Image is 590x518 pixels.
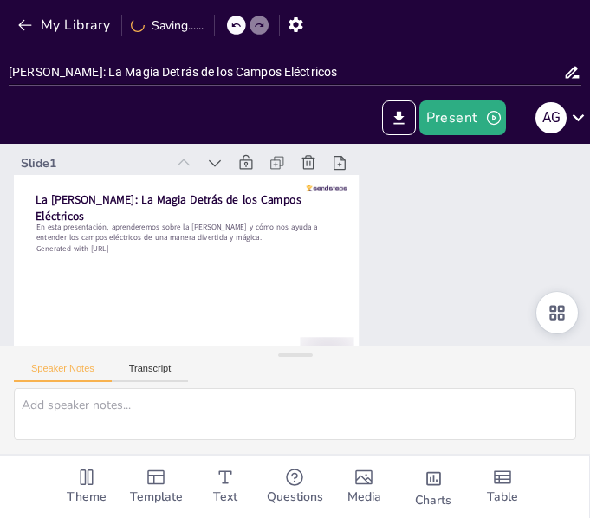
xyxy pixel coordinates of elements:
span: Charts [415,491,451,510]
span: Theme [67,488,107,507]
button: Transcript [112,363,189,382]
input: Insert title [9,60,563,85]
button: Speaker Notes [14,363,112,382]
button: Present [419,100,506,135]
button: Export to PowerPoint [382,100,416,135]
div: Add a table [468,456,537,518]
div: A G [535,102,567,133]
p: Generated with [URL] [55,138,327,267]
span: Questions [267,488,323,507]
button: My Library [13,11,118,39]
div: Get real-time input from your audience [260,456,329,518]
span: Template [130,488,183,507]
button: A G [535,100,567,135]
div: Saving...... [131,17,204,34]
div: Add text boxes [191,456,260,518]
div: Add ready made slides [121,456,191,518]
div: Add charts and graphs [399,456,468,518]
p: En esta presentación, aprenderemos sobre la [PERSON_NAME] y cómo nos ayuda a entender los campos ... [60,119,336,257]
span: Media [347,488,381,507]
span: Text [213,488,237,507]
div: Add images, graphics, shapes or video [329,456,399,518]
span: Table [487,488,518,507]
div: Change the overall theme [52,456,121,518]
strong: La [PERSON_NAME]: La Magia Detrás de los Campos Eléctricos [67,91,322,213]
